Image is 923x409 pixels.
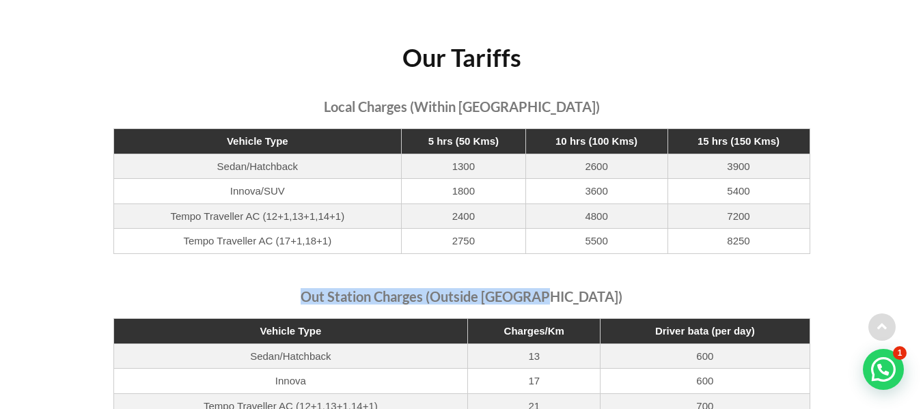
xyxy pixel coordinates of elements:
td: 3600 [525,179,667,204]
th: 5 hrs (50 Kms) [402,129,525,154]
td: Tempo Traveller AC (17+1,18+1) [113,229,402,254]
td: 3900 [667,154,810,179]
h3: Our Tariffs [172,44,751,72]
th: Vehicle Type [113,129,402,154]
td: 5400 [667,179,810,204]
td: Sedan/Hatchback [113,154,402,179]
td: 1800 [402,179,525,204]
td: 600 [601,369,810,394]
td: 13 [468,343,601,369]
td: 1300 [402,154,525,179]
td: Innova/SUV [113,179,402,204]
h4: Out Station Charges (Outside [GEOGRAPHIC_DATA]) [113,288,810,305]
td: Sedan/Hatchback [113,343,468,369]
td: 8250 [667,229,810,254]
td: 2600 [525,154,667,179]
td: 2750 [402,229,525,254]
h4: Local Charges (Within [GEOGRAPHIC_DATA]) [113,98,810,115]
th: Charges/Km [468,319,601,344]
td: 600 [601,343,810,369]
td: Innova [113,369,468,394]
th: Driver bata (per day) [601,319,810,344]
th: 15 hrs (150 Kms) [667,129,810,154]
td: 4800 [525,203,667,229]
td: 5500 [525,229,667,254]
td: 17 [468,369,601,394]
td: 7200 [667,203,810,229]
td: Tempo Traveller AC (12+1,13+1,14+1) [113,203,402,229]
th: Vehicle Type [113,319,468,344]
td: 2400 [402,203,525,229]
th: 10 hrs (100 Kms) [525,129,667,154]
